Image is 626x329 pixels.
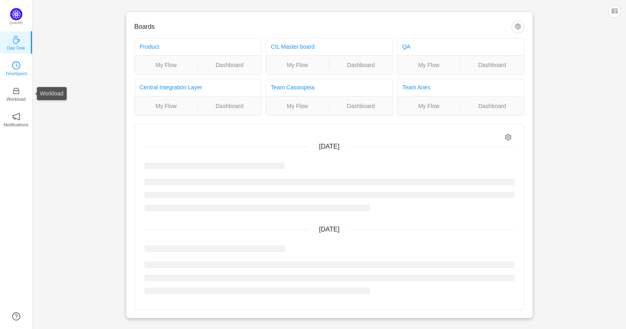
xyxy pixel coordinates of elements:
[511,20,524,33] button: icon: setting
[397,61,460,69] a: My Flow
[402,84,430,91] a: Team Aries
[271,84,314,91] a: Team Cassiopeia
[135,61,198,69] a: My Flow
[12,38,20,46] a: icon: coffeeDay One
[140,84,202,91] a: Central Integration Layer
[461,102,524,110] a: Dashboard
[329,61,392,69] a: Dashboard
[319,143,339,150] span: [DATE]
[12,312,20,320] a: icon: question-circle
[5,70,27,77] p: TimeSpent
[505,134,512,141] i: icon: setting
[608,5,621,18] button: icon: picture
[198,61,261,69] a: Dashboard
[12,113,20,121] i: icon: notification
[12,61,20,69] i: icon: clock-circle
[198,102,261,110] a: Dashboard
[12,36,20,44] i: icon: coffee
[461,61,524,69] a: Dashboard
[12,115,20,123] a: icon: notificationNotifications
[266,102,329,110] a: My Flow
[397,102,460,110] a: My Flow
[140,43,159,50] a: Product
[402,43,410,50] a: QA
[271,43,315,50] a: CIL Master board
[329,102,392,110] a: Dashboard
[4,121,28,128] p: Notifications
[7,44,25,52] p: Day One
[10,8,22,20] img: Quantify
[266,61,329,69] a: My Flow
[12,89,20,97] a: icon: inboxWorkload
[12,64,20,72] a: icon: clock-circleTimeSpent
[319,226,339,233] span: [DATE]
[12,87,20,95] i: icon: inbox
[135,102,198,110] a: My Flow
[134,23,511,31] h3: Boards
[6,95,26,103] p: Workload
[9,20,23,26] p: Quantify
